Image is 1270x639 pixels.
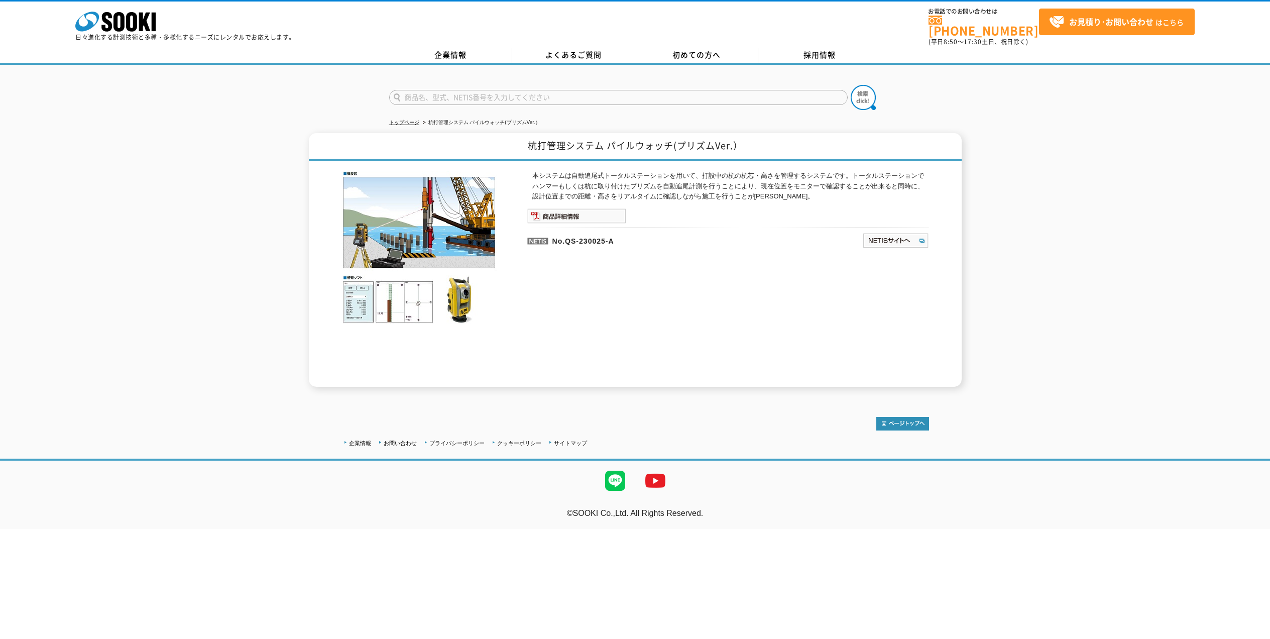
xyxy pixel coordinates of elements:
img: NETISサイトへ [862,233,929,249]
a: テストMail [1231,519,1270,527]
span: 8:50 [944,37,958,46]
a: 企業情報 [389,48,512,63]
a: お見積り･お問い合わせはこちら [1039,9,1195,35]
a: トップページ [389,120,419,125]
a: [PHONE_NUMBER] [929,16,1039,36]
img: btn_search.png [851,85,876,110]
span: 17:30 [964,37,982,46]
span: 初めての方へ [672,49,721,60]
span: はこちら [1049,15,1184,30]
img: 商品詳細情報システム [527,208,626,224]
a: 商品詳細情報システム [527,214,626,222]
li: 杭打管理システム パイルウォッチ(プリズムVer.） [421,118,540,128]
img: LINE [595,461,635,501]
input: 商品名、型式、NETIS番号を入力してください [389,90,848,105]
span: (平日 ～ 土日、祝日除く) [929,37,1028,46]
a: 採用情報 [758,48,881,63]
p: 本システムは自動追尾式トータルステーションを用いて、打設中の杭の杭芯・高さを管理するシステムです。トータルステーションでハンマーもしくは杭に取り付けたプリズムを自動追尾計測を行うことにより、現在... [532,171,929,202]
a: サイトマップ [554,440,587,446]
a: 初めての方へ [635,48,758,63]
img: トップページへ [876,417,929,431]
span: お電話でのお問い合わせは [929,9,1039,15]
strong: お見積り･お問い合わせ [1069,16,1153,28]
a: 企業情報 [349,440,371,446]
a: お問い合わせ [384,440,417,446]
a: クッキーポリシー [497,440,541,446]
a: よくあるご質問 [512,48,635,63]
h1: 杭打管理システム パイルウォッチ(プリズムVer.） [309,133,962,161]
a: プライバシーポリシー [429,440,485,446]
p: No.QS-230025-A [527,228,765,252]
img: YouTube [635,461,675,501]
img: 杭打管理システム パイルウォッチ(プリズムVer.） [341,171,497,324]
p: 日々進化する計測技術と多種・多様化するニーズにレンタルでお応えします。 [75,34,295,40]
